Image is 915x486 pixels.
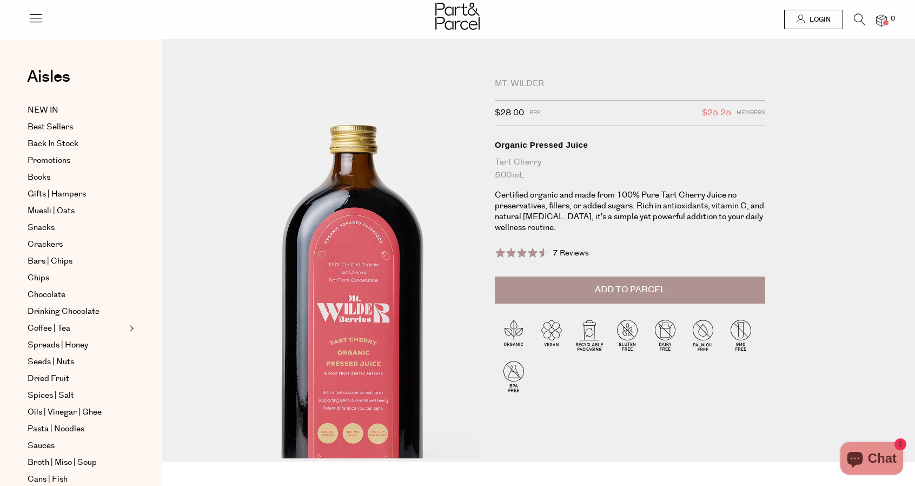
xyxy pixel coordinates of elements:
a: Books [28,171,126,184]
span: 0 [888,14,898,24]
img: P_P-ICONS-Live_Bec_V11_Organic.svg [495,316,533,354]
a: Sauces [28,439,126,452]
img: P_P-ICONS-Live_Bec_V11_Dairy_Free.svg [646,316,684,354]
a: Best Sellers [28,121,126,134]
span: Dried Fruit [28,372,69,385]
span: Books [28,171,50,184]
span: Spices | Salt [28,389,74,402]
span: NEW IN [28,104,58,117]
span: Spreads | Honey [28,339,88,352]
a: NEW IN [28,104,126,117]
span: Promotions [28,154,70,167]
inbox-online-store-chat: Shopify online store chat [837,442,906,477]
a: Chocolate [28,288,126,301]
span: $28.00 [495,106,524,120]
a: Muesli | Oats [28,205,126,218]
img: P_P-ICONS-Live_Bec_V11_Vegan.svg [533,316,571,354]
a: Coffee | Tea [28,322,126,335]
span: Best Sellers [28,121,73,134]
a: Snacks [28,221,126,234]
a: 0 [876,15,887,26]
a: Seeds | Nuts [28,356,126,369]
a: Pasta | Noodles [28,423,126,436]
a: Broth | Miso | Soup [28,456,126,469]
a: Spreads | Honey [28,339,126,352]
div: Organic Pressed Juice [495,140,765,150]
span: Back In Stock [28,137,78,150]
span: Add to Parcel [595,284,666,296]
span: Snacks [28,221,55,234]
img: P_P-ICONS-Live_Bec_V11_BPA_Free.svg [495,357,533,395]
span: Sauces [28,439,55,452]
a: Dried Fruit [28,372,126,385]
span: Gifts | Hampers [28,188,86,201]
span: Members [737,106,765,120]
p: Certified organic and made from 100% Pure Tart Cherry Juice no preservatives, fillers, or added s... [495,190,765,233]
img: P_P-ICONS-Live_Bec_V11_Gluten_Free.svg [608,316,646,354]
img: P_P-ICONS-Live_Bec_V11_Palm_Oil_Free.svg [684,316,722,354]
a: Cans | Fish [28,473,126,486]
a: Drinking Chocolate [28,305,126,318]
div: Mt. Wilder [495,78,765,89]
span: RRP [529,106,541,120]
a: Login [784,10,843,29]
span: Oils | Vinegar | Ghee [28,406,102,419]
a: Spices | Salt [28,389,126,402]
a: Crackers [28,238,126,251]
span: Login [807,15,831,24]
button: Add to Parcel [495,277,765,304]
a: Promotions [28,154,126,167]
span: Muesli | Oats [28,205,75,218]
a: Chips [28,272,126,285]
span: Drinking Chocolate [28,305,100,318]
span: Broth | Miso | Soup [28,456,97,469]
span: Coffee | Tea [28,322,70,335]
span: Seeds | Nuts [28,356,74,369]
a: Gifts | Hampers [28,188,126,201]
span: 7 Reviews [553,248,589,259]
span: Bars | Chips [28,255,72,268]
a: Back In Stock [28,137,126,150]
span: Pasta | Noodles [28,423,84,436]
a: Oils | Vinegar | Ghee [28,406,126,419]
span: Cans | Fish [28,473,68,486]
img: P_P-ICONS-Live_Bec_V11_GMO_Free.svg [722,316,760,354]
span: Chocolate [28,288,65,301]
div: Tart Cherry 500mL [495,156,765,182]
span: Aisles [27,65,70,89]
span: Crackers [28,238,63,251]
span: $25.25 [702,106,731,120]
img: P_P-ICONS-Live_Bec_V11_Recyclable_Packaging.svg [571,316,608,354]
a: Bars | Chips [28,255,126,268]
span: Chips [28,272,49,285]
img: Part&Parcel [435,3,480,30]
button: Expand/Collapse Coffee | Tea [127,322,134,335]
a: Aisles [27,69,70,96]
